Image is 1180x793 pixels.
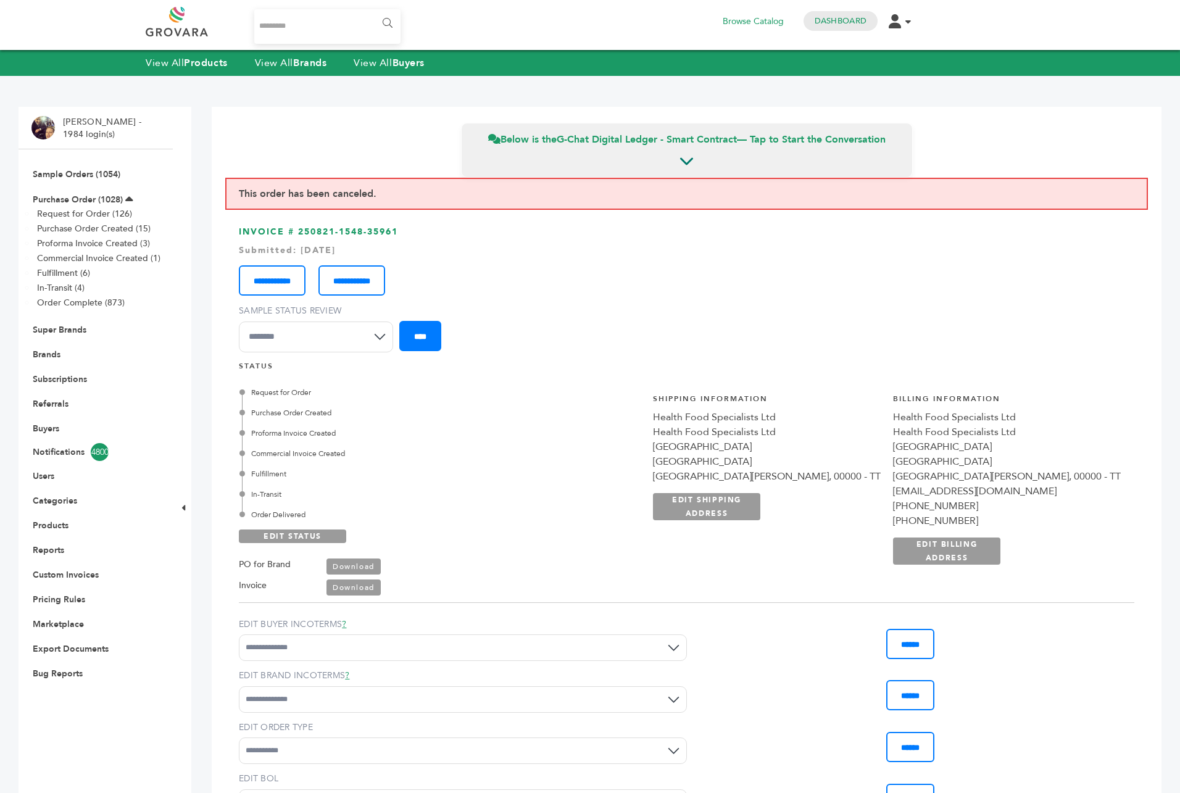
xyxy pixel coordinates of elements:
[33,495,77,507] a: Categories
[893,469,1121,484] div: [GEOGRAPHIC_DATA][PERSON_NAME], 00000 - TT
[893,513,1121,528] div: [PHONE_NUMBER]
[239,244,1134,257] div: Submitted: [DATE]
[255,56,327,70] a: View AllBrands
[293,56,326,70] strong: Brands
[33,668,83,679] a: Bug Reports
[33,398,69,410] a: Referrals
[557,133,737,146] strong: G-Chat Digital Ledger - Smart Contract
[37,282,85,294] a: In-Transit (4)
[91,443,109,461] span: 4800
[242,468,552,480] div: Fulfillment
[37,238,150,249] a: Proforma Invoice Created (3)
[242,387,552,398] div: Request for Order
[63,116,144,140] li: [PERSON_NAME] - 1984 login(s)
[33,423,59,434] a: Buyers
[239,529,346,543] a: EDIT STATUS
[488,133,886,146] span: Below is the — Tap to Start the Conversation
[33,569,99,581] a: Custom Invoices
[893,410,1121,425] div: Health Food Specialists Ltd
[239,226,1134,361] h3: INVOICE # 250821-1548-35961
[33,594,85,605] a: Pricing Rules
[184,56,227,70] strong: Products
[893,439,1121,454] div: [GEOGRAPHIC_DATA]
[239,618,687,631] label: EDIT BUYER INCOTERMS
[37,223,151,235] a: Purchase Order Created (15)
[33,168,120,180] a: Sample Orders (1054)
[326,579,381,596] a: Download
[239,670,687,682] label: EDIT BRAND INCOTERMS
[893,454,1121,469] div: [GEOGRAPHIC_DATA]
[37,252,160,264] a: Commercial Invoice Created (1)
[345,670,349,681] a: ?
[653,394,881,410] h4: Shipping Information
[225,178,1148,210] div: This order has been canceled.
[33,373,87,385] a: Subscriptions
[146,56,228,70] a: View AllProducts
[653,469,881,484] div: [GEOGRAPHIC_DATA][PERSON_NAME], 00000 - TT
[242,448,552,459] div: Commercial Invoice Created
[893,425,1121,439] div: Health Food Specialists Ltd
[893,484,1121,499] div: [EMAIL_ADDRESS][DOMAIN_NAME]
[239,305,399,317] label: Sample Status Review
[239,773,687,785] label: EDIT BOL
[33,544,64,556] a: Reports
[653,410,881,425] div: Health Food Specialists Ltd
[239,557,291,572] label: PO for Brand
[254,9,401,44] input: Search...
[33,618,84,630] a: Marketplace
[326,558,381,575] a: Download
[33,643,109,655] a: Export Documents
[723,15,784,28] a: Browse Catalog
[33,520,69,531] a: Products
[653,439,881,454] div: [GEOGRAPHIC_DATA]
[893,538,1000,565] a: EDIT BILLING ADDRESS
[242,509,552,520] div: Order Delivered
[893,499,1121,513] div: [PHONE_NUMBER]
[33,324,86,336] a: Super Brands
[33,194,123,206] a: Purchase Order (1028)
[239,578,267,593] label: Invoice
[342,618,346,630] a: ?
[33,443,159,461] a: Notifications4800
[893,394,1121,410] h4: Billing Information
[37,297,125,309] a: Order Complete (873)
[393,56,425,70] strong: Buyers
[37,267,90,279] a: Fulfillment (6)
[33,349,60,360] a: Brands
[653,425,881,439] div: Health Food Specialists Ltd
[242,489,552,500] div: In-Transit
[242,428,552,439] div: Proforma Invoice Created
[37,208,132,220] a: Request for Order (126)
[815,15,866,27] a: Dashboard
[239,721,687,734] label: EDIT ORDER TYPE
[239,361,1134,378] h4: STATUS
[33,470,54,482] a: Users
[354,56,425,70] a: View AllBuyers
[653,454,881,469] div: [GEOGRAPHIC_DATA]
[242,407,552,418] div: Purchase Order Created
[653,493,760,520] a: EDIT SHIPPING ADDRESS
